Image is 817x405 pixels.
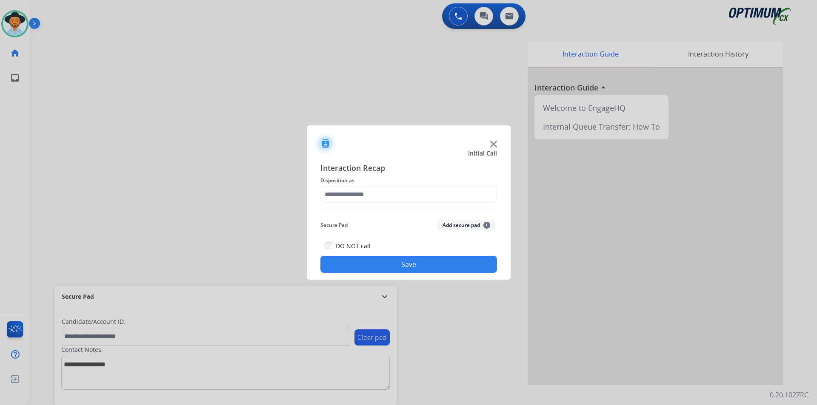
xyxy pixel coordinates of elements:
span: Secure Pad [320,220,348,230]
button: Add secure pad+ [437,220,495,230]
label: DO NOT call [336,242,371,250]
img: contactIcon [315,133,336,154]
button: Save [320,256,497,273]
span: Initial Call [468,149,497,158]
span: Disposition as [320,176,497,186]
span: + [483,222,490,229]
span: Interaction Recap [320,162,497,176]
p: 0.20.1027RC [770,390,808,400]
